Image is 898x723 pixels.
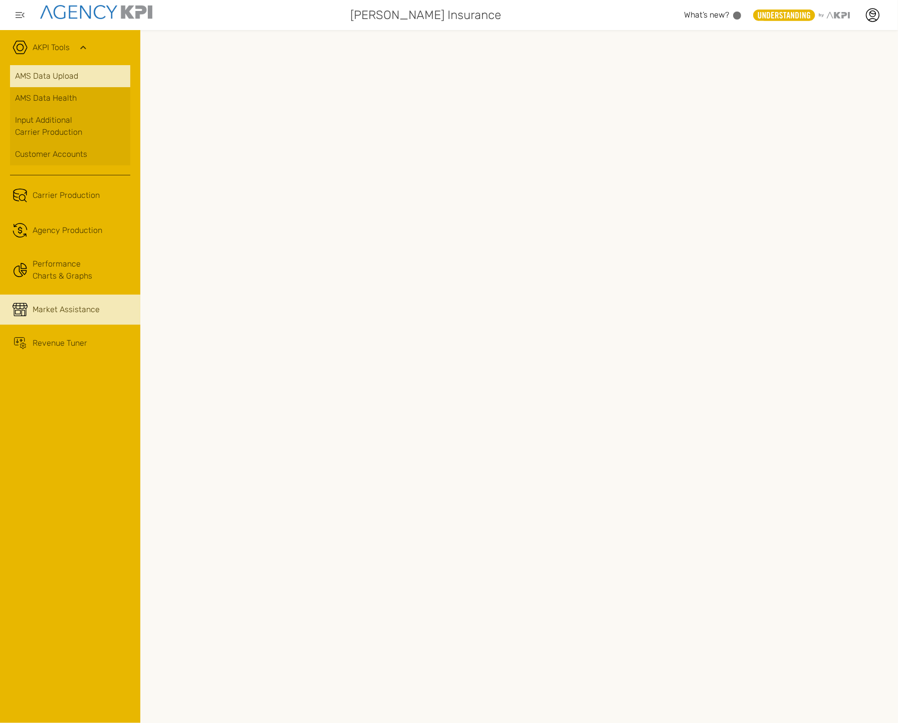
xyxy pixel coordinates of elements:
[350,6,501,24] span: [PERSON_NAME] Insurance
[33,189,100,201] span: Carrier Production
[10,143,130,165] a: Customer Accounts
[10,87,130,109] a: AMS Data Health
[33,224,102,236] span: Agency Production
[10,65,130,87] a: AMS Data Upload
[40,5,152,19] img: agencykpi-logo-550x69-2d9e3fa8.png
[15,148,125,160] div: Customer Accounts
[10,109,130,143] a: Input AdditionalCarrier Production
[33,304,100,316] span: Market Assistance
[15,92,77,104] span: AMS Data Health
[33,42,70,54] a: AKPI Tools
[684,10,729,20] span: What’s new?
[33,337,87,349] span: Revenue Tuner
